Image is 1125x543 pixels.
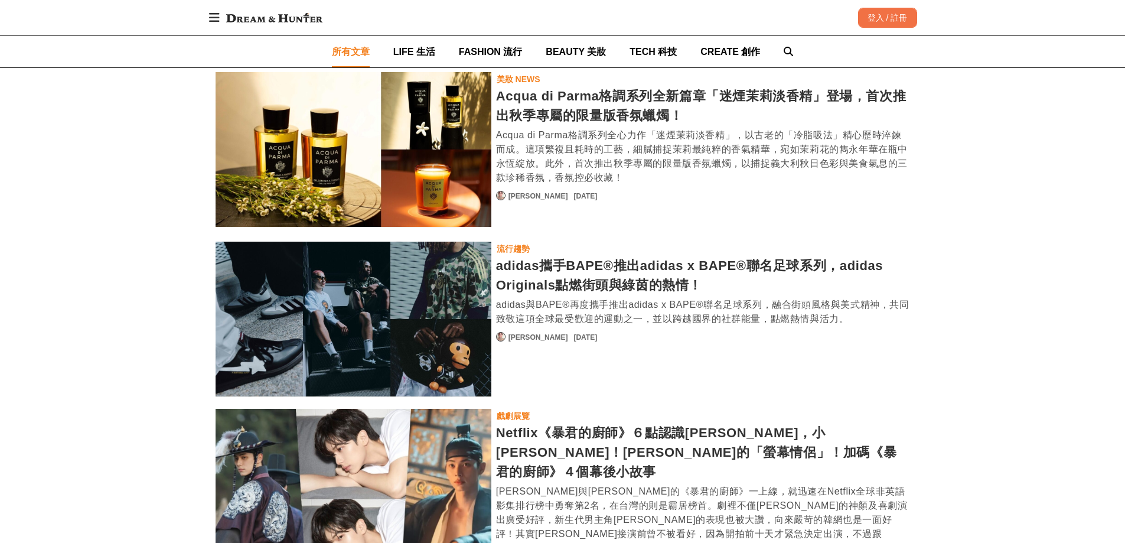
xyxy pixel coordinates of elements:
a: Acqua di Parma格調系列全新篇章「迷煙茉莉淡香精」登場，首次推出秋季專屬的限量版香氛蠟燭！Acqua di Parma格調系列全心力作「迷煙茉莉淡香精」，以古老的「冷脂吸法」精心歷時... [496,86,910,185]
div: [DATE] [573,332,597,343]
span: CREATE 創作 [700,47,760,57]
a: LIFE 生活 [393,36,435,67]
div: Netflix《暴君的廚師》６點認識[PERSON_NAME]，小[PERSON_NAME]！[PERSON_NAME]的「螢幕情侶」！加碼《暴君的廚師》４個幕後小故事 [496,423,910,482]
div: [DATE] [573,191,597,201]
a: 美妝 NEWS [496,72,541,86]
div: 流行趨勢 [497,242,530,255]
a: 戲劇展覽 [496,409,530,423]
a: 流行趨勢 [496,242,530,256]
a: BEAUTY 美妝 [546,36,606,67]
span: LIFE 生活 [393,47,435,57]
img: Dream & Hunter [220,7,328,28]
div: Acqua di Parma格調系列全心力作「迷煙茉莉淡香精」，以古老的「冷脂吸法」精心歷時淬鍊而成。這項繁複且耗時的工藝，細膩捕捉茉莉最純粹的香氣精華，宛如茉莉花的雋永年華在瓶中永恆綻放。此外... [496,128,910,185]
div: Acqua di Parma格調系列全新篇章「迷煙茉莉淡香精」登場，首次推出秋季專屬的限量版香氛蠟燭！ [496,86,910,125]
div: 登入 / 註冊 [858,8,917,28]
a: adidas攜手BAPE®推出adidas x BAPE®聯名足球系列，adidas Originals點燃街頭與綠茵的熱情！adidas與BAPE®再度攜手推出adidas x BAPE®聯名... [496,256,910,326]
div: 美妝 NEWS [497,73,540,86]
a: Acqua di Parma格調系列全新篇章「迷煙茉莉淡香精」登場，首次推出秋季專屬的限量版香氛蠟燭！ [216,72,491,227]
span: BEAUTY 美妝 [546,47,606,57]
div: adidas攜手BAPE®推出adidas x BAPE®聯名足球系列，adidas Originals點燃街頭與綠茵的熱情！ [496,256,910,295]
a: TECH 科技 [630,36,677,67]
a: CREATE 創作 [700,36,760,67]
img: Avatar [497,191,505,200]
a: [PERSON_NAME] [508,191,568,201]
span: 所有文章 [332,47,370,57]
a: [PERSON_NAME] [508,332,568,343]
div: 戲劇展覽 [497,409,530,422]
div: adidas與BAPE®再度攜手推出adidas x BAPE®聯名足球系列，融合街頭風格與美式精神，共同致敬這項全球最受歡迎的運動之一，並以跨越國界的社群能量，點燃熱情與活力。 [496,298,910,326]
a: FASHION 流行 [459,36,523,67]
span: FASHION 流行 [459,47,523,57]
a: adidas攜手BAPE®推出adidas x BAPE®聯名足球系列，adidas Originals點燃街頭與綠茵的熱情！ [216,242,491,397]
span: TECH 科技 [630,47,677,57]
img: Avatar [497,333,505,341]
a: 所有文章 [332,36,370,67]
